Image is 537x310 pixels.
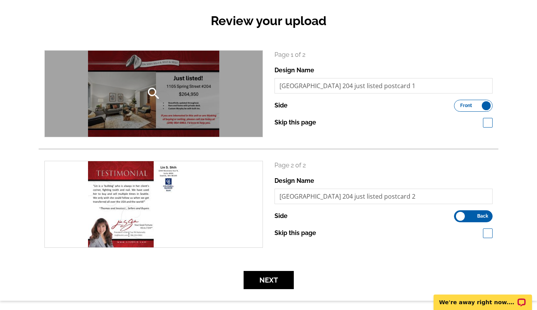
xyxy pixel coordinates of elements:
span: Front [460,104,472,107]
label: Skip this page [274,228,316,238]
label: Skip this page [274,118,316,127]
label: Design Name [274,176,314,186]
label: Design Name [274,66,314,75]
iframe: LiveChat chat widget [429,286,537,310]
label: Side [274,211,288,221]
button: Next [244,271,294,289]
input: File Name [274,189,493,204]
p: Page 1 of 2 [274,50,493,60]
label: Side [274,101,288,110]
h2: Review your upload [39,14,498,28]
p: Page 2 of 2 [274,161,493,170]
span: Back [477,214,488,218]
input: File Name [274,78,493,94]
i: search [146,86,161,101]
